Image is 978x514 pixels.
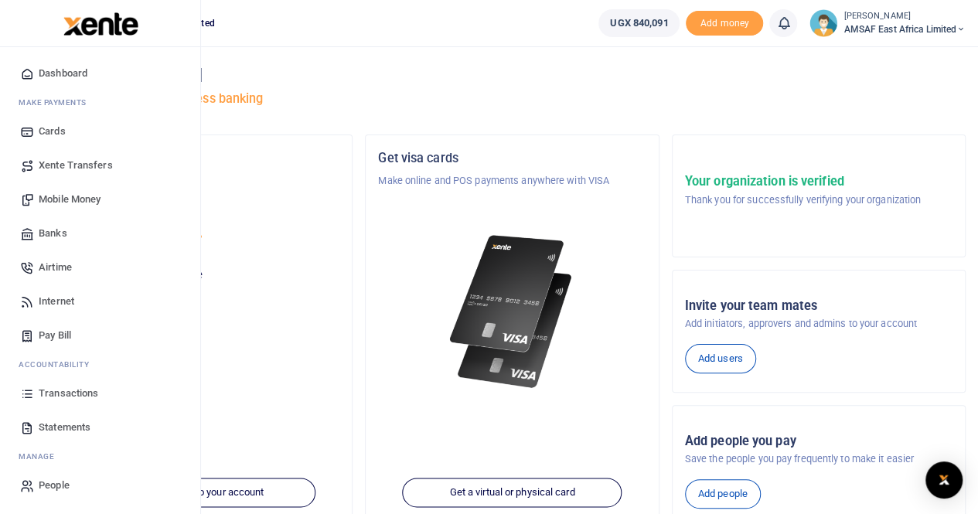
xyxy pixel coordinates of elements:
p: Your current account balance [72,267,339,283]
h5: Your organization is verified [685,174,921,189]
a: Dashboard [12,56,188,90]
span: ake Payments [26,97,87,108]
p: Asili Farms Masindi Limited [72,173,339,189]
a: Airtime [12,250,188,284]
span: People [39,478,70,493]
span: Dashboard [39,66,87,81]
span: Mobile Money [39,192,101,207]
small: [PERSON_NAME] [843,10,966,23]
li: Ac [12,352,188,376]
a: Get a virtual or physical card [403,478,622,508]
h4: Hello [PERSON_NAME] [59,66,966,83]
img: logo-large [63,12,138,36]
div: Open Intercom Messenger [925,461,963,499]
a: Internet [12,284,188,318]
span: Airtime [39,260,72,275]
li: Toup your wallet [686,11,763,36]
a: Add people [685,479,761,509]
span: countability [30,359,89,370]
a: Xente Transfers [12,148,188,182]
a: Add money [686,16,763,28]
a: Transactions [12,376,188,410]
a: logo-small logo-large logo-large [62,17,138,29]
a: profile-user [PERSON_NAME] AMSAF East Africa Limited [809,9,966,37]
h5: Invite your team mates [685,298,952,314]
span: AMSAF East Africa Limited [843,22,966,36]
li: M [12,90,188,114]
a: Pay Bill [12,318,188,352]
h5: Add people you pay [685,434,952,449]
span: Cards [39,124,66,139]
span: Transactions [39,386,98,401]
a: Statements [12,410,188,444]
img: profile-user [809,9,837,37]
span: UGX 840,091 [610,15,668,31]
span: Internet [39,294,74,309]
p: Thank you for successfully verifying your organization [685,192,921,208]
span: Xente Transfers [39,158,113,173]
img: xente-_physical_cards.png [445,226,579,398]
span: Banks [39,226,67,241]
li: M [12,444,188,468]
a: Mobile Money [12,182,188,216]
h5: UGX 840,091 [72,287,339,302]
h5: Get visa cards [378,151,646,166]
h5: Welcome to better business banking [59,91,966,107]
p: Add initiators, approvers and admins to your account [685,316,952,332]
p: Save the people you pay frequently to make it easier [685,451,952,467]
h5: Account [72,210,339,226]
p: Make online and POS payments anywhere with VISA [378,173,646,189]
a: People [12,468,188,502]
a: UGX 840,091 [598,9,680,37]
a: Banks [12,216,188,250]
a: Add funds to your account [96,478,315,508]
span: anage [26,451,55,462]
li: Wallet ballance [592,9,686,37]
a: Add users [685,344,756,373]
span: Pay Bill [39,328,71,343]
a: Cards [12,114,188,148]
span: Statements [39,420,90,435]
h5: Organization [72,151,339,166]
p: AMSAF East Africa Limited [72,233,339,249]
span: Add money [686,11,763,36]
